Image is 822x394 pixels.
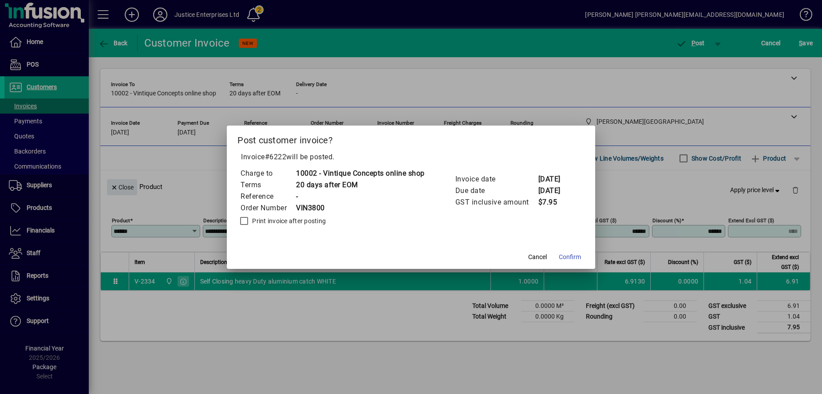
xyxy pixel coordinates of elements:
td: Reference [240,191,296,202]
td: Charge to [240,168,296,179]
label: Print invoice after posting [250,217,326,225]
td: [DATE] [538,185,573,197]
h2: Post customer invoice? [227,126,595,151]
p: Invoice will be posted . [237,152,585,162]
td: 20 days after EOM [296,179,425,191]
td: Order Number [240,202,296,214]
td: - [296,191,425,202]
button: Cancel [523,249,552,265]
span: #6222 [265,153,287,161]
td: [DATE] [538,173,573,185]
td: VIN3800 [296,202,425,214]
span: Cancel [528,252,547,262]
td: $7.95 [538,197,573,208]
span: Confirm [559,252,581,262]
td: GST inclusive amount [455,197,538,208]
td: Invoice date [455,173,538,185]
td: Due date [455,185,538,197]
button: Confirm [555,249,585,265]
td: Terms [240,179,296,191]
td: 10002 - Vintique Concepts online shop [296,168,425,179]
